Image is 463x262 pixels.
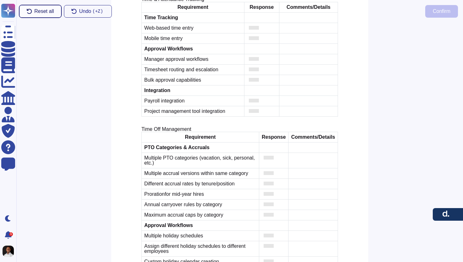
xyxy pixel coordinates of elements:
[64,5,112,18] button: Undo(+Z)
[144,98,185,103] span: Payroll integration
[144,56,209,62] span: Manager approval workflows
[144,202,222,207] span: Annual carryover rules by category
[19,5,61,18] button: Reset all
[34,9,54,14] span: Reset all
[144,67,218,72] span: Timesheet routing and escalation
[144,212,223,218] span: Maximum accrual caps by category
[144,36,183,41] span: Mobile time entry
[433,9,450,14] span: Confirm
[144,181,235,186] span: Different accrual rates by tenure/position
[79,9,104,14] span: Undo
[144,108,225,114] span: Project management tool integration
[9,232,13,236] div: 5
[425,5,458,18] button: Confirm
[3,246,14,257] img: user
[144,223,193,228] span: Approval Workflows
[144,145,209,150] span: PTO Categories & Accruals
[144,88,170,93] span: Integration
[144,243,245,254] span: Assign different holiday schedules to different employees
[185,134,216,140] span: Requirement
[144,155,255,166] span: Multiple PTO categories (vacation, sick, personal, etc.)
[165,191,204,197] span: for mid-year hires
[144,171,248,176] span: Multiple accrual versions within same category
[91,9,105,14] kbd: ( +Z)
[144,46,193,51] span: Approval Workflows
[144,233,203,238] span: Multiple holiday schedules
[144,77,201,83] span: Bulk approval capabilities
[141,126,191,132] span: Time Off Management
[144,25,193,31] span: Web-based time entry
[1,244,18,258] button: user
[144,191,165,197] span: Proration
[262,134,286,140] span: Response
[291,134,335,140] span: Comments/Details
